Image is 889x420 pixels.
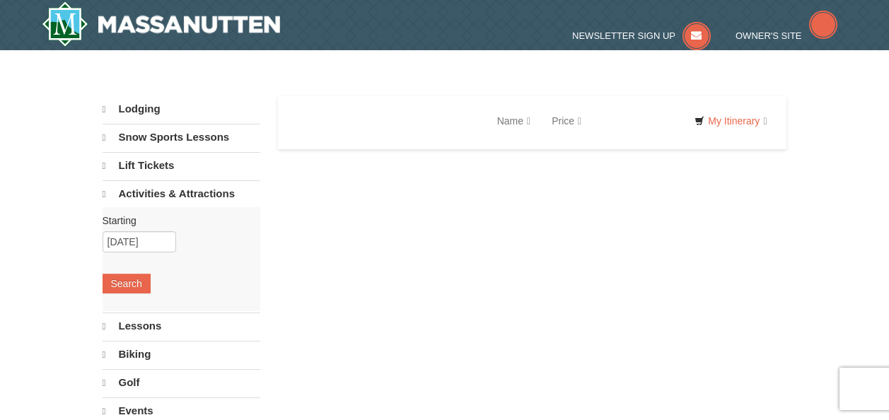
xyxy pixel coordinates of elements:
button: Search [103,274,151,293]
a: Activities & Attractions [103,180,260,207]
a: Lift Tickets [103,152,260,179]
a: Price [541,107,592,135]
a: Lodging [103,96,260,122]
a: My Itinerary [685,110,776,132]
a: Massanutten Resort [42,1,281,47]
a: Golf [103,369,260,396]
span: Newsletter Sign Up [572,30,675,41]
a: Owner's Site [736,30,837,41]
a: Snow Sports Lessons [103,124,260,151]
span: Owner's Site [736,30,802,41]
a: Lessons [103,313,260,339]
img: Massanutten Resort Logo [42,1,281,47]
a: Biking [103,341,260,368]
label: Starting [103,214,250,228]
a: Name [487,107,541,135]
a: Newsletter Sign Up [572,30,711,41]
